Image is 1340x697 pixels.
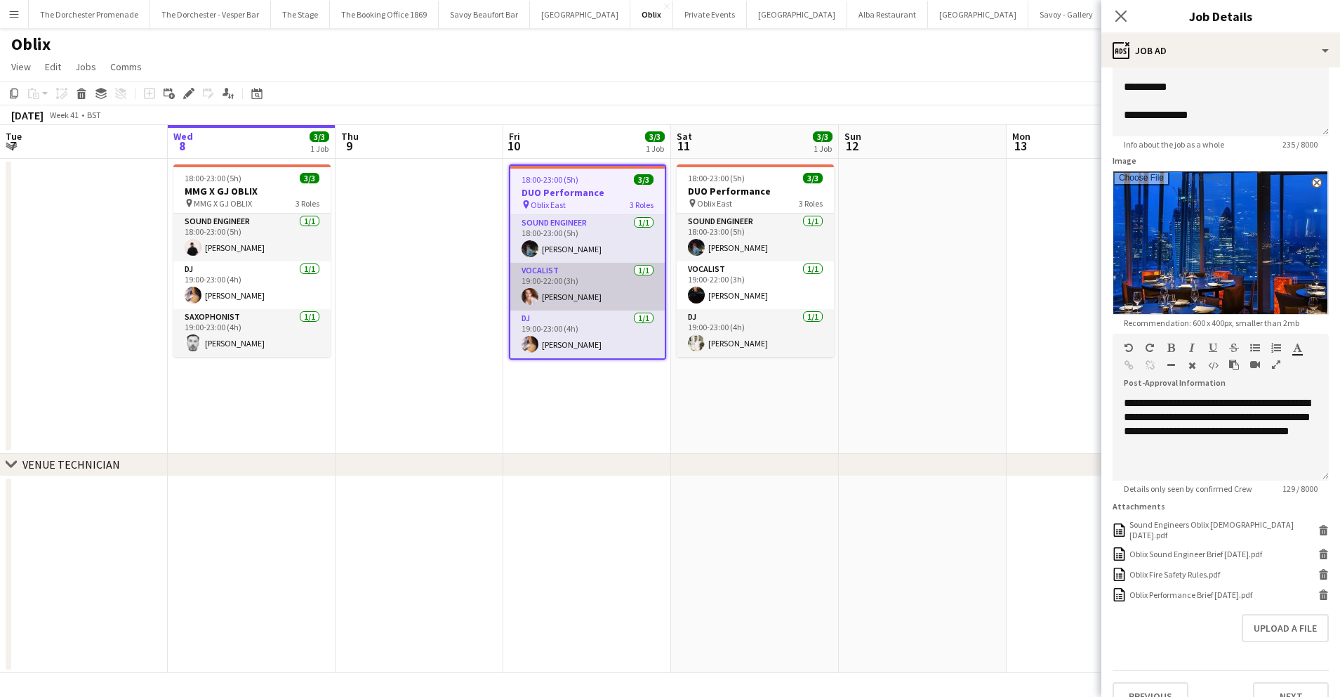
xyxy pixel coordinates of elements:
[1113,483,1263,494] span: Details only seen by confirmed Crew
[11,34,51,55] h1: Oblix
[530,1,630,28] button: [GEOGRAPHIC_DATA]
[22,457,120,471] div: VENUE TECHNICIAN
[271,1,330,28] button: The Stage
[522,174,578,185] span: 18:00-23:00 (5h)
[509,164,666,360] app-job-card: 18:00-23:00 (5h)3/3DUO Performance Oblix East3 RolesSound Engineer1/118:00-23:00 (5h)[PERSON_NAME...
[173,214,331,261] app-card-role: Sound Engineer1/118:00-23:00 (5h)[PERSON_NAME]
[1271,139,1329,150] span: 235 / 8000
[844,130,861,143] span: Sun
[677,185,834,197] h3: DUO Performance
[1101,7,1340,25] h3: Job Details
[509,130,520,143] span: Fri
[339,138,359,154] span: 9
[1229,342,1239,353] button: Strikethrough
[645,131,665,142] span: 3/3
[330,1,439,28] button: The Booking Office 1869
[677,164,834,357] app-job-card: 18:00-23:00 (5h)3/3DUO Performance Oblix East3 RolesSound Engineer1/118:00-23:00 (5h)[PERSON_NAME...
[531,200,566,210] span: Oblix East
[29,1,150,28] button: The Dorchester Promenade
[45,60,61,73] span: Edit
[697,198,732,209] span: Oblix East
[1187,360,1197,371] button: Clear Formatting
[6,130,22,143] span: Tue
[677,309,834,357] app-card-role: DJ1/119:00-23:00 (4h)[PERSON_NAME]
[1166,342,1176,353] button: Bold
[1271,359,1281,370] button: Fullscreen
[1187,342,1197,353] button: Italic
[194,198,252,209] span: MMG X GJ OBLIX
[46,110,81,120] span: Week 41
[842,138,861,154] span: 12
[11,60,31,73] span: View
[1229,359,1239,370] button: Paste as plain text
[1271,483,1329,494] span: 129 / 8000
[75,60,96,73] span: Jobs
[1010,138,1030,154] span: 13
[110,60,142,73] span: Comms
[847,1,928,28] button: Alba Restaurant
[814,143,832,154] div: 1 Job
[173,309,331,357] app-card-role: Saxophonist1/119:00-23:00 (4h)[PERSON_NAME]
[173,261,331,309] app-card-role: DJ1/119:00-23:00 (4h)[PERSON_NAME]
[1129,519,1315,540] div: Sound Engineers Oblix Bible May 25.pdf
[105,58,147,76] a: Comms
[171,138,193,154] span: 8
[747,1,847,28] button: [GEOGRAPHIC_DATA]
[1012,130,1030,143] span: Mon
[510,311,665,358] app-card-role: DJ1/119:00-23:00 (4h)[PERSON_NAME]
[1129,569,1220,580] div: Oblix Fire Safety Rules.pdf
[173,185,331,197] h3: MMG X GJ OBLIX
[300,173,319,183] span: 3/3
[341,130,359,143] span: Thu
[1028,1,1105,28] button: Savoy - Gallery
[677,130,692,143] span: Sat
[1250,342,1260,353] button: Unordered List
[39,58,67,76] a: Edit
[688,173,745,183] span: 18:00-23:00 (5h)
[1271,342,1281,353] button: Ordered List
[1166,360,1176,371] button: Horizontal Line
[296,198,319,209] span: 3 Roles
[310,131,329,142] span: 3/3
[630,200,654,210] span: 3 Roles
[677,214,834,261] app-card-role: Sound Engineer1/118:00-23:00 (5h)[PERSON_NAME]
[634,174,654,185] span: 3/3
[928,1,1028,28] button: [GEOGRAPHIC_DATA]
[507,138,520,154] span: 10
[646,143,664,154] div: 1 Job
[1242,614,1329,642] button: Upload a file
[1250,359,1260,370] button: Insert video
[813,131,832,142] span: 3/3
[1292,342,1302,353] button: Text Color
[4,138,22,154] span: 7
[1208,342,1218,353] button: Underline
[1113,139,1235,150] span: Info about the job as a whole
[1129,589,1252,600] div: Oblix Performance Brief Sept 25.pdf
[11,108,44,122] div: [DATE]
[69,58,102,76] a: Jobs
[1208,360,1218,371] button: HTML Code
[1124,342,1134,353] button: Undo
[173,130,193,143] span: Wed
[510,215,665,263] app-card-role: Sound Engineer1/118:00-23:00 (5h)[PERSON_NAME]
[310,143,329,154] div: 1 Job
[6,58,37,76] a: View
[799,198,823,209] span: 3 Roles
[803,173,823,183] span: 3/3
[673,1,747,28] button: Private Events
[1145,342,1155,353] button: Redo
[630,1,673,28] button: Oblix
[1113,501,1165,512] label: Attachments
[173,164,331,357] app-job-card: 18:00-23:00 (5h)3/3MMG X GJ OBLIX MMG X GJ OBLIX3 RolesSound Engineer1/118:00-23:00 (5h)[PERSON_N...
[439,1,530,28] button: Savoy Beaufort Bar
[185,173,241,183] span: 18:00-23:00 (5h)
[675,138,692,154] span: 11
[677,261,834,309] app-card-role: Vocalist1/119:00-22:00 (3h)[PERSON_NAME]
[510,186,665,199] h3: DUO Performance
[510,263,665,311] app-card-role: Vocalist1/119:00-22:00 (3h)[PERSON_NAME]
[1129,549,1262,559] div: Oblix Sound Engineer Brief May 25.pdf
[87,110,101,120] div: BST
